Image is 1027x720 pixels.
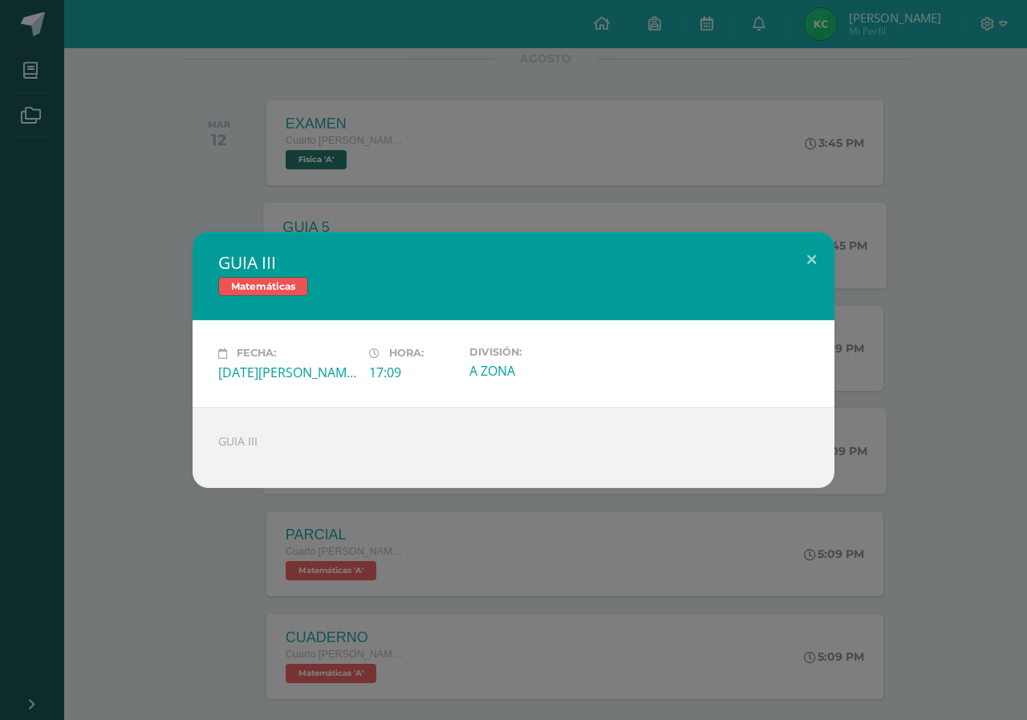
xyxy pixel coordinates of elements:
[218,277,308,296] span: Matemáticas
[218,251,809,274] h2: GUIA III
[789,232,834,287] button: Close (Esc)
[389,348,424,360] span: Hora:
[469,362,607,380] div: A ZONA
[237,348,276,360] span: Fecha:
[218,364,356,381] div: [DATE][PERSON_NAME]
[469,346,607,358] label: División:
[193,407,834,488] div: GUIA III
[369,364,457,381] div: 17:09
